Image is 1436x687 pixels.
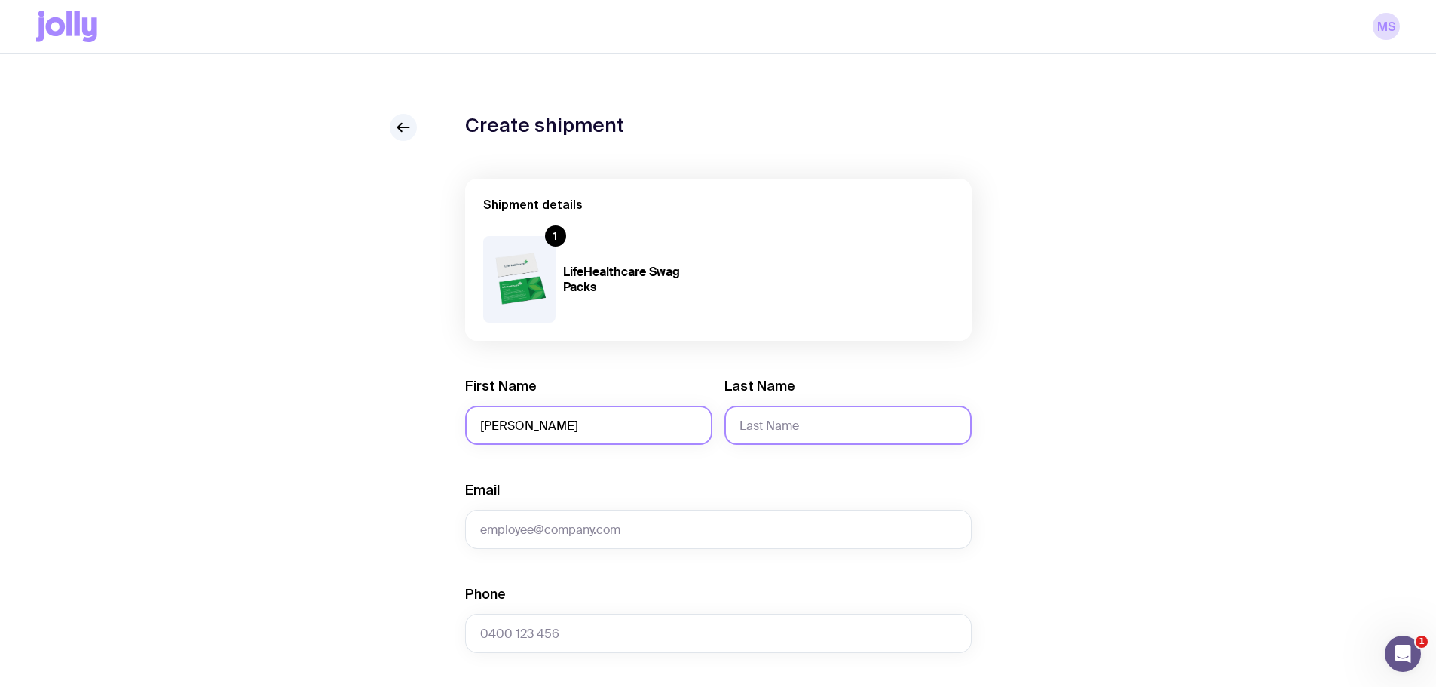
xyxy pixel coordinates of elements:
[545,225,566,247] div: 1
[465,114,624,136] h1: Create shipment
[465,481,500,499] label: Email
[465,406,712,445] input: First Name
[465,585,506,603] label: Phone
[1373,13,1400,40] a: MS
[1416,636,1428,648] span: 1
[563,265,709,295] h4: LifeHealthcare Swag Packs
[1385,636,1421,672] iframe: Intercom live chat
[465,510,972,549] input: employee@company.com
[483,197,954,212] h2: Shipment details
[724,406,972,445] input: Last Name
[724,377,795,395] label: Last Name
[465,377,537,395] label: First Name
[465,614,972,653] input: 0400 123 456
